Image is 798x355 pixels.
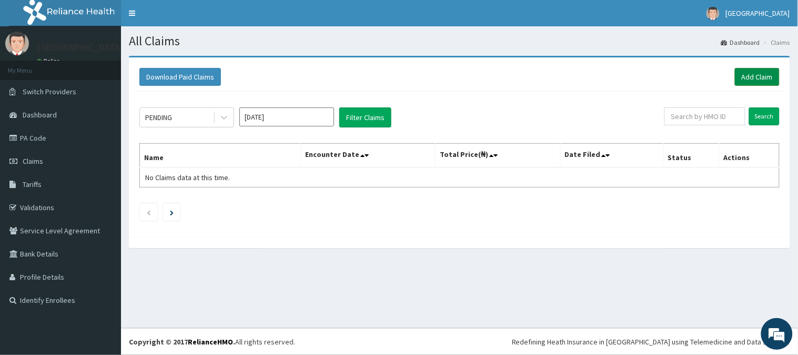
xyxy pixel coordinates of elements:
footer: All rights reserved. [121,328,798,355]
a: Dashboard [721,38,760,47]
a: Next page [170,208,174,217]
div: PENDING [145,112,172,123]
button: Download Paid Claims [139,68,221,86]
p: [GEOGRAPHIC_DATA] [37,43,124,52]
th: Actions [719,144,779,168]
span: Claims [23,156,43,166]
span: No Claims data at this time. [145,173,230,182]
th: Status [663,144,719,168]
th: Name [140,144,301,168]
div: Redefining Heath Insurance in [GEOGRAPHIC_DATA] using Telemedicine and Data Science! [512,337,790,347]
a: RelianceHMO [188,337,233,347]
a: Previous page [146,208,151,217]
a: Add Claim [735,68,780,86]
th: Total Price(₦) [436,144,560,168]
input: Select Month and Year [239,107,334,126]
th: Date Filed [560,144,663,168]
li: Claims [761,38,790,47]
span: Switch Providers [23,87,76,96]
th: Encounter Date [301,144,436,168]
a: Online [37,57,62,65]
span: Dashboard [23,110,57,120]
input: Search by HMO ID [664,107,745,125]
button: Filter Claims [339,107,391,127]
img: User Image [706,7,720,20]
h1: All Claims [129,34,790,48]
span: Tariffs [23,180,42,189]
img: User Image [5,32,29,55]
strong: Copyright © 2017 . [129,337,235,347]
span: [GEOGRAPHIC_DATA] [726,8,790,18]
input: Search [749,107,780,125]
